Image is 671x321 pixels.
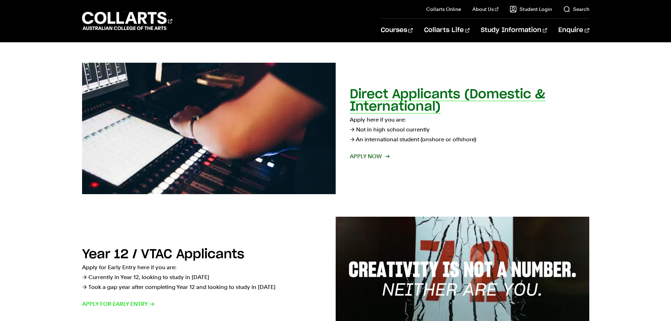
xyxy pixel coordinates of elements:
span: Apply for Early Entry [82,299,155,309]
a: Enquire [558,19,589,42]
p: Apply here if you are: → Not in high school currently → An international student (onshore or offs... [350,115,589,144]
a: Collarts Life [424,19,470,42]
div: Go to homepage [82,11,172,31]
a: Search [563,6,589,13]
h2: Year 12 / VTAC Applicants [82,248,244,261]
a: Direct Applicants (Domestic & International) Apply here if you are:→ Not in high school currently... [82,63,589,194]
a: About Us [472,6,498,13]
a: Courses [381,19,413,42]
h2: Direct Applicants (Domestic & International) [350,88,545,113]
p: Apply for Early Entry here if you are: → Currently in Year 12, looking to study in [DATE] → Took ... [82,263,322,292]
span: Apply now [350,152,389,161]
a: Student Login [510,6,552,13]
a: Collarts Online [426,6,461,13]
a: Study Information [481,19,547,42]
